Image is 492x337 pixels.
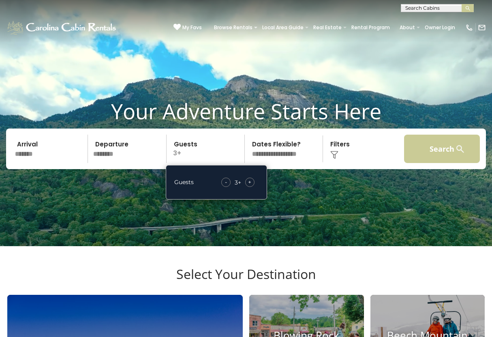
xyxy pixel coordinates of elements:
button: Search [404,135,480,163]
a: About [396,22,419,33]
a: Real Estate [309,22,346,33]
a: My Favs [173,24,202,32]
img: filter--v1.png [330,151,338,159]
img: mail-regular-white.png [478,24,486,32]
h5: Guests [174,179,194,185]
p: 3+ [169,135,244,163]
a: Rental Program [347,22,394,33]
span: + [248,178,251,186]
h3: Select Your Destination [6,266,486,295]
h1: Your Adventure Starts Here [6,99,486,124]
span: My Favs [182,24,202,31]
img: phone-regular-white.png [465,24,473,32]
a: Owner Login [421,22,459,33]
img: White-1-1-2.png [6,19,118,36]
span: - [225,178,227,186]
div: + [217,178,259,187]
img: search-regular-white.png [455,144,465,154]
a: Local Area Guide [258,22,308,33]
a: Browse Rentals [210,22,257,33]
div: 3 [235,178,238,187]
